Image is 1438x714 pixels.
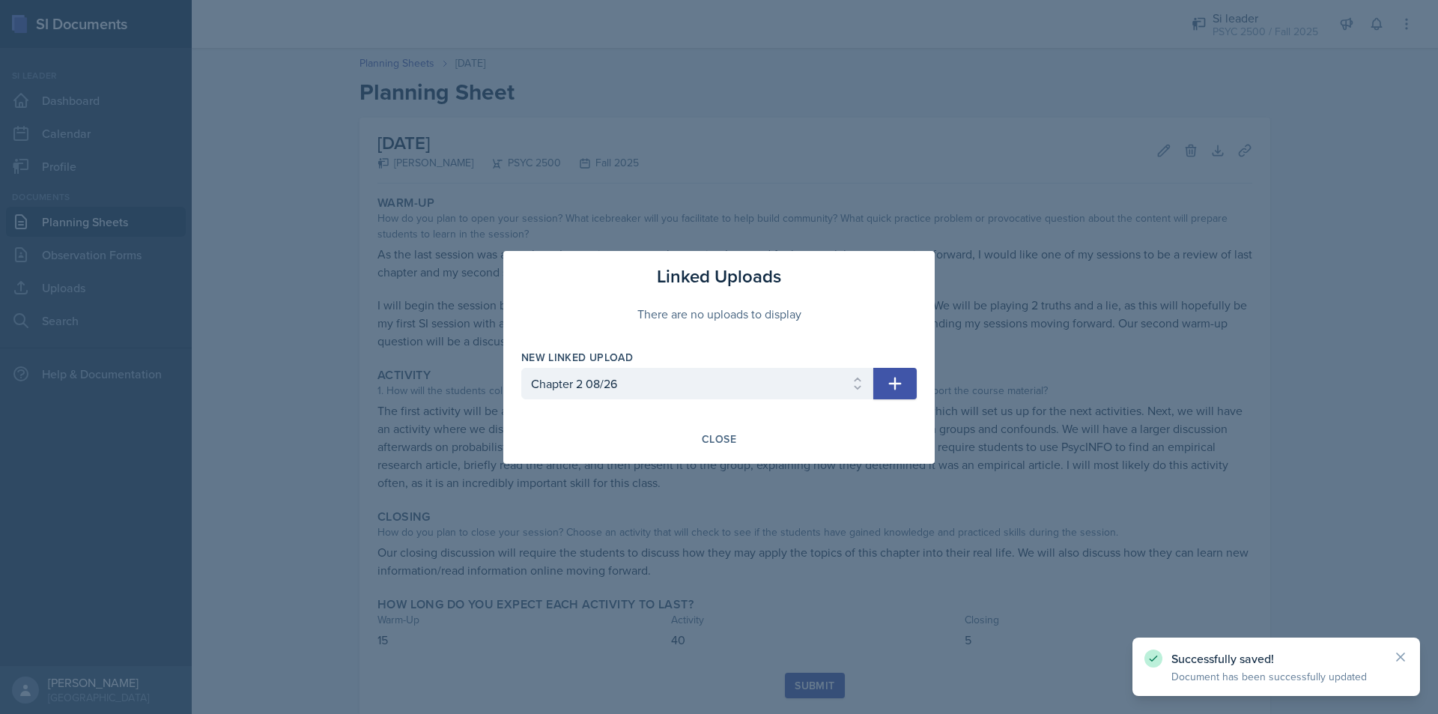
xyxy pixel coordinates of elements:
[1171,669,1381,684] p: Document has been successfully updated
[657,263,781,290] h3: Linked Uploads
[702,433,736,445] div: Close
[1171,651,1381,666] p: Successfully saved!
[521,290,917,338] div: There are no uploads to display
[692,426,746,452] button: Close
[521,350,633,365] label: New Linked Upload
